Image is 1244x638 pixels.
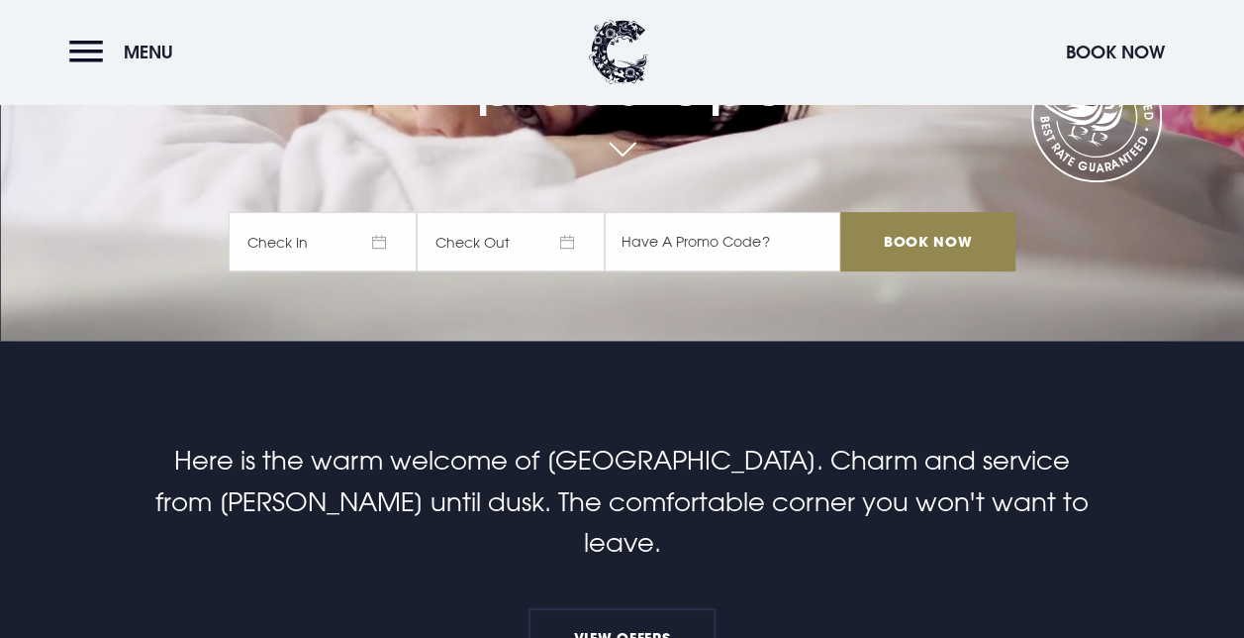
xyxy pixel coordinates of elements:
[605,212,840,271] input: Have A Promo Code?
[417,212,605,271] span: Check Out
[1056,31,1175,73] button: Book Now
[229,9,1014,119] h1: A place apart
[69,31,183,73] button: Menu
[124,41,173,63] span: Menu
[229,212,417,271] span: Check In
[589,20,648,84] img: Clandeboye Lodge
[840,212,1014,271] input: Book Now
[150,440,1093,564] p: Here is the warm welcome of [GEOGRAPHIC_DATA]. Charm and service from [PERSON_NAME] until dusk. T...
